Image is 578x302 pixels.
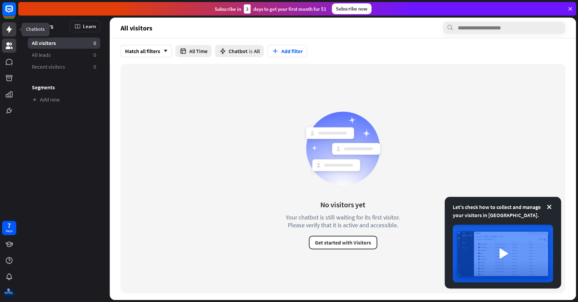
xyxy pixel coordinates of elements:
button: Open LiveChat chat widget [5,3,26,23]
div: 3 [244,4,251,14]
span: Learn [83,23,96,29]
a: Recent visitors 0 [28,61,100,72]
aside: 0 [93,40,96,47]
div: Let's check how to collect and manage your visitors in [GEOGRAPHIC_DATA]. [453,203,553,219]
div: Subscribe now [332,3,371,14]
img: image [453,225,553,282]
aside: 0 [93,51,96,59]
aside: 0 [93,63,96,70]
span: All [254,48,260,54]
span: Recent visitors [32,63,65,70]
a: Add new [28,94,100,105]
span: All visitors [32,40,56,47]
button: All Time [175,45,212,57]
div: 7 [7,223,11,229]
div: Match all filters [121,45,172,57]
span: is [249,48,253,54]
div: days [6,229,13,233]
button: Get started with Visitors [309,236,377,249]
span: All visitors [121,24,152,32]
h3: Segments [28,84,100,91]
div: Your chatbot is still waiting for its first visitor. Please verify that it is active and accessible. [274,213,412,229]
div: No visitors yet [320,200,365,209]
a: All leads 0 [28,49,100,61]
span: All leads [32,51,51,59]
i: arrow_down [160,49,168,53]
span: Visitors [32,22,53,30]
span: Chatbot [229,48,248,54]
button: Add filter [267,45,307,57]
div: Subscribe in days to get your first month for $1 [215,4,326,14]
a: 7 days [2,221,16,235]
